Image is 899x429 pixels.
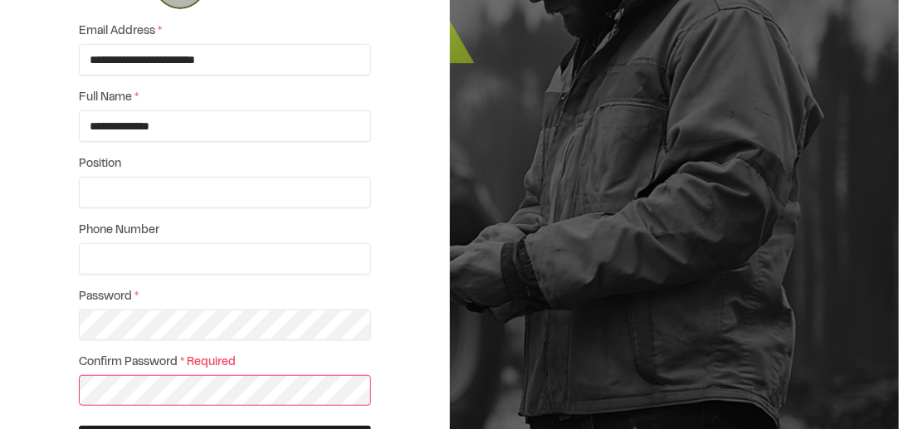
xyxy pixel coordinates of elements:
label: Email Address [79,22,371,41]
label: Full Name [79,89,371,107]
label: Phone Number [79,222,371,240]
label: Position [79,155,371,173]
label: Confirm Password [79,353,371,372]
span: * Required [180,358,236,368]
label: Password [79,288,371,306]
